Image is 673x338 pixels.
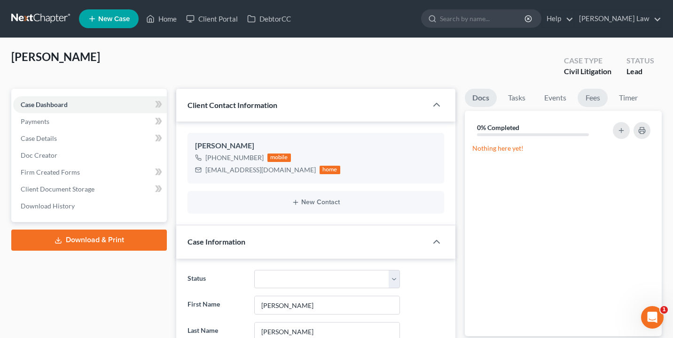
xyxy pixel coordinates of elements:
a: Case Dashboard [13,96,167,113]
span: Client Document Storage [21,185,94,193]
input: Enter First Name... [255,296,399,314]
div: Civil Litigation [564,66,611,77]
a: Fees [578,89,608,107]
a: Timer [611,89,645,107]
div: home [320,166,340,174]
span: New Case [98,15,130,23]
a: Download & Print [11,230,167,251]
a: Payments [13,113,167,130]
span: Case Details [21,134,57,142]
a: Help [542,10,573,27]
a: Download History [13,198,167,215]
div: Lead [626,66,654,77]
span: Download History [21,202,75,210]
button: New Contact [195,199,437,206]
a: Firm Created Forms [13,164,167,181]
div: Case Type [564,55,611,66]
a: [PERSON_NAME] Law [574,10,661,27]
input: Search by name... [440,10,526,27]
span: Case Dashboard [21,100,68,108]
a: Home [141,10,181,27]
a: Tasks [501,89,533,107]
a: Docs [465,89,497,107]
label: First Name [183,296,250,315]
div: [PHONE_NUMBER] [205,153,264,162]
label: Status [183,270,250,289]
div: mobile [267,154,291,162]
span: Client Contact Information [188,100,277,109]
span: Doc Creator [21,151,57,159]
p: Nothing here yet! [472,144,654,153]
div: Status [626,55,654,66]
iframe: Intercom live chat [641,306,664,329]
span: Case Information [188,237,245,246]
div: [PERSON_NAME] [195,140,437,152]
strong: 0% Completed [477,123,519,131]
a: Case Details [13,130,167,147]
a: Events [537,89,574,107]
a: Client Document Storage [13,181,167,198]
span: Payments [21,117,49,125]
div: [EMAIL_ADDRESS][DOMAIN_NAME] [205,165,316,175]
a: Client Portal [181,10,243,27]
a: Doc Creator [13,147,167,164]
span: [PERSON_NAME] [11,50,100,63]
span: 1 [660,306,668,314]
a: DebtorCC [243,10,296,27]
span: Firm Created Forms [21,168,80,176]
